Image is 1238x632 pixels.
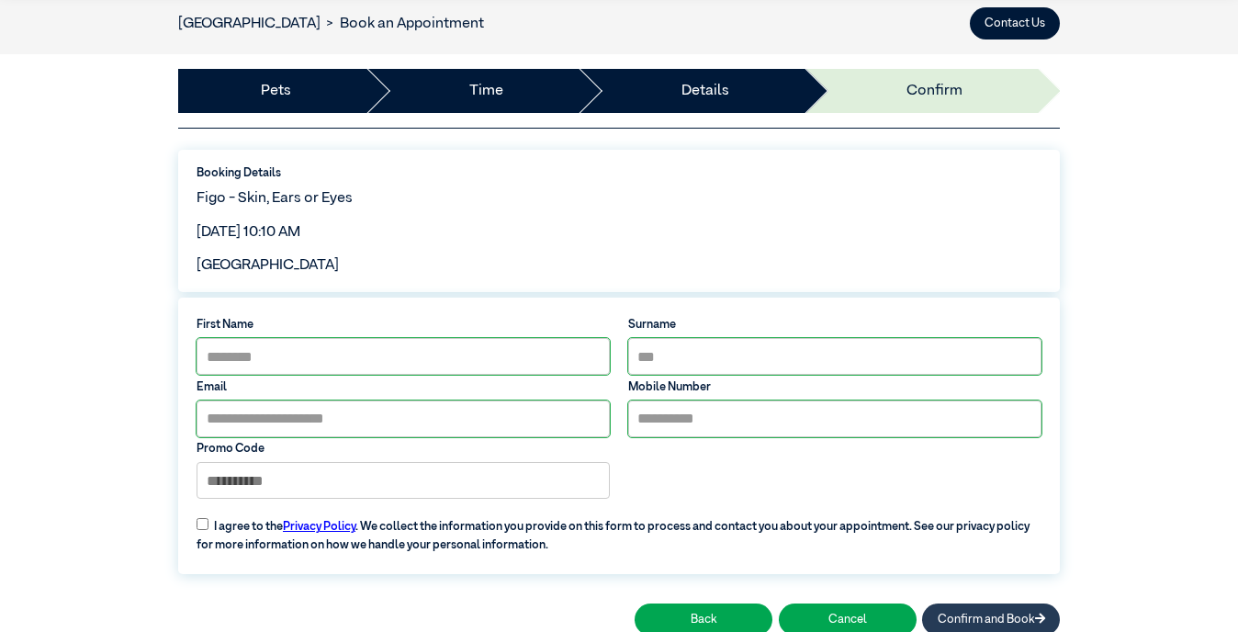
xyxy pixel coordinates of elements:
[321,13,484,35] li: Book an Appointment
[178,17,321,31] a: [GEOGRAPHIC_DATA]
[197,378,610,396] label: Email
[628,378,1041,396] label: Mobile Number
[469,80,503,102] a: Time
[197,518,208,530] input: I agree to thePrivacy Policy. We collect the information you provide on this form to process and ...
[261,80,291,102] a: Pets
[197,440,610,457] label: Promo Code
[197,225,300,240] span: [DATE] 10:10 AM
[197,191,353,206] span: Figo - Skin, Ears or Eyes
[628,316,1041,333] label: Surname
[681,80,729,102] a: Details
[197,164,1041,182] label: Booking Details
[197,258,339,273] span: [GEOGRAPHIC_DATA]
[187,507,1050,554] label: I agree to the . We collect the information you provide on this form to process and contact you a...
[283,521,355,533] a: Privacy Policy
[197,316,610,333] label: First Name
[178,13,484,35] nav: breadcrumb
[970,7,1060,39] button: Contact Us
